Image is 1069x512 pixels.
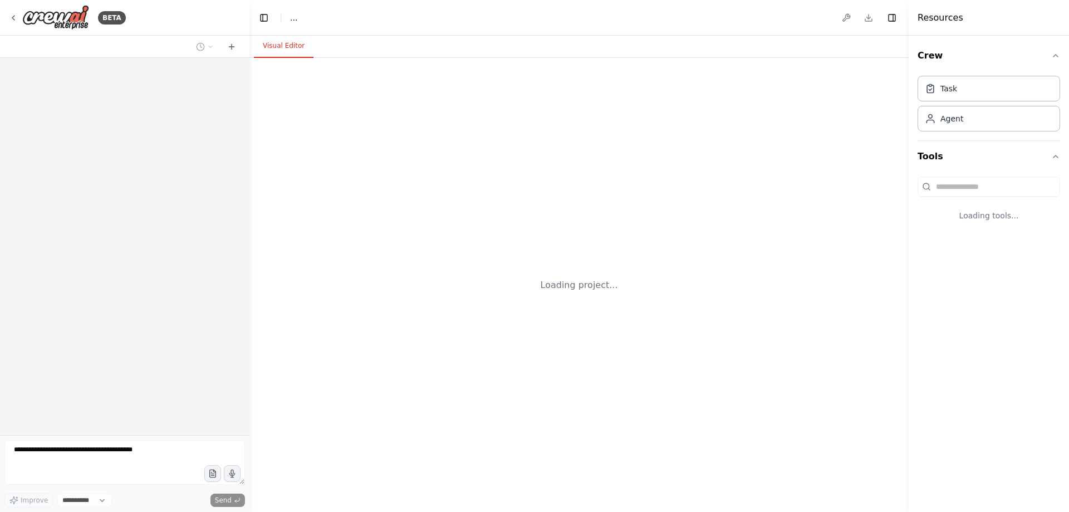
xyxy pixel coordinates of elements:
div: Loading tools... [918,201,1060,230]
div: Agent [940,113,963,124]
button: Send [210,494,245,507]
button: Start a new chat [223,40,241,53]
button: Upload files [204,465,221,482]
div: Crew [918,71,1060,140]
button: Improve [4,493,53,508]
button: Click to speak your automation idea [224,465,241,482]
button: Tools [918,141,1060,172]
span: Improve [21,496,48,505]
div: Loading project... [541,279,618,292]
div: Task [940,83,957,94]
span: Send [215,496,232,505]
div: BETA [98,11,126,25]
button: Hide right sidebar [884,10,900,26]
nav: breadcrumb [290,12,297,23]
h4: Resources [918,11,963,25]
div: Tools [918,172,1060,239]
button: Switch to previous chat [192,40,218,53]
button: Visual Editor [254,35,313,58]
button: Crew [918,40,1060,71]
span: ... [290,12,297,23]
button: Hide left sidebar [256,10,272,26]
img: Logo [22,5,89,30]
